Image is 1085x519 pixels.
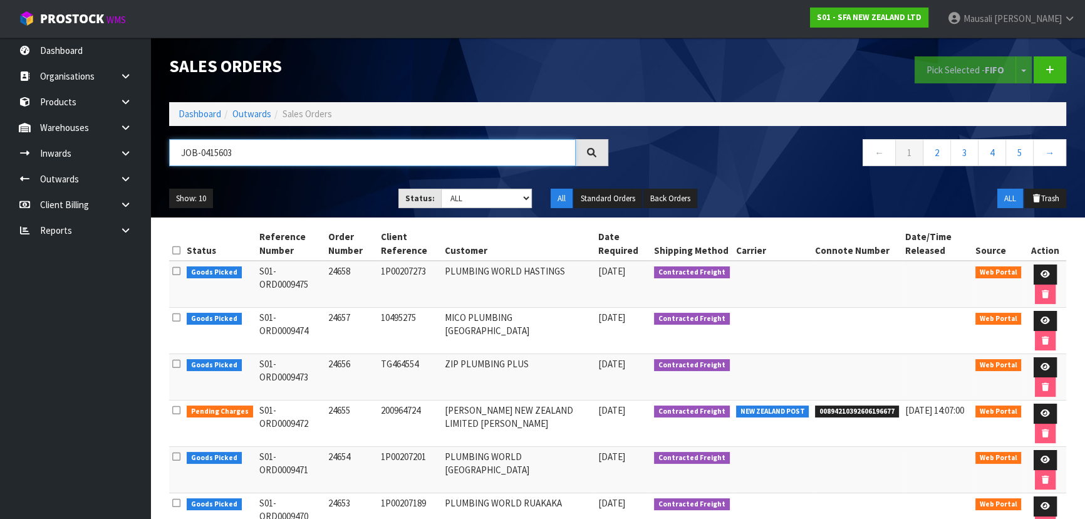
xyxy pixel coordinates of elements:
td: TG464554 [377,354,442,401]
td: 24658 [325,261,377,308]
strong: S01 - SFA NEW ZEALAND LTD [817,12,921,23]
span: ProStock [40,11,104,27]
td: 10495275 [377,308,442,354]
button: Pick Selected -FIFO [915,56,1016,83]
span: Contracted Freight [654,498,730,511]
td: 24654 [325,447,377,493]
span: [DATE] [598,451,625,463]
td: 24656 [325,354,377,401]
a: Outwards [232,108,271,120]
button: Back Orders [643,189,697,209]
td: 24657 [325,308,377,354]
th: Status [184,227,256,261]
span: Goods Picked [187,359,242,372]
span: [PERSON_NAME] [994,13,1062,24]
a: S01 - SFA NEW ZEALAND LTD [810,8,928,28]
span: Web Portal [975,498,1022,511]
span: Contracted Freight [654,406,730,418]
button: Trash [1024,189,1066,209]
span: Goods Picked [187,452,242,464]
td: S01-ORD0009475 [256,261,326,308]
a: → [1033,139,1066,166]
span: Contracted Freight [654,266,730,279]
span: Mausali [963,13,992,24]
span: Web Portal [975,266,1022,279]
th: Action [1024,227,1066,261]
button: All [551,189,573,209]
strong: FIFO [985,64,1004,76]
a: 5 [1005,139,1034,166]
span: [DATE] [598,312,625,323]
button: Standard Orders [574,189,642,209]
th: Reference Number [256,227,326,261]
td: 24655 [325,401,377,447]
span: Contracted Freight [654,313,730,325]
a: ← [863,139,896,166]
td: ZIP PLUMBING PLUS [442,354,595,401]
img: cube-alt.png [19,11,34,26]
span: Contracted Freight [654,452,730,464]
span: Goods Picked [187,266,242,279]
td: [PERSON_NAME] NEW ZEALAND LIMITED [PERSON_NAME] [442,401,595,447]
span: Sales Orders [283,108,332,120]
td: MICO PLUMBING [GEOGRAPHIC_DATA] [442,308,595,354]
td: PLUMBING WORLD [GEOGRAPHIC_DATA] [442,447,595,493]
a: 1 [895,139,923,166]
span: [DATE] [598,265,625,277]
td: S01-ORD0009472 [256,401,326,447]
input: Search sales orders [169,139,576,166]
td: 1P00207201 [377,447,442,493]
h1: Sales Orders [169,56,608,75]
th: Connote Number [812,227,902,261]
nav: Page navigation [627,139,1066,170]
th: Source [972,227,1025,261]
td: PLUMBING WORLD HASTINGS [442,261,595,308]
span: [DATE] [598,497,625,509]
th: Date/Time Released [902,227,972,261]
th: Carrier [733,227,812,261]
td: S01-ORD0009473 [256,354,326,401]
th: Client Reference [377,227,442,261]
td: 200964724 [377,401,442,447]
td: S01-ORD0009471 [256,447,326,493]
span: Web Portal [975,359,1022,372]
th: Shipping Method [651,227,733,261]
td: S01-ORD0009474 [256,308,326,354]
button: Show: 10 [169,189,213,209]
td: 1P00207273 [377,261,442,308]
strong: Status: [405,193,435,204]
a: 4 [978,139,1006,166]
span: [DATE] [598,404,625,416]
th: Customer [442,227,595,261]
a: 3 [950,139,979,166]
button: ALL [997,189,1023,209]
th: Date Required [595,227,651,261]
span: [DATE] 14:07:00 [905,404,964,416]
span: Web Portal [975,313,1022,325]
span: NEW ZEALAND POST [736,406,809,418]
span: Contracted Freight [654,359,730,372]
span: 00894210392606196677 [815,406,899,418]
span: Web Portal [975,452,1022,464]
th: Order Number [325,227,377,261]
a: 2 [923,139,951,166]
span: Goods Picked [187,498,242,511]
span: [DATE] [598,358,625,370]
small: WMS [106,14,126,26]
span: Web Portal [975,406,1022,418]
a: Dashboard [179,108,221,120]
span: Pending Charges [187,406,253,418]
span: Goods Picked [187,313,242,325]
